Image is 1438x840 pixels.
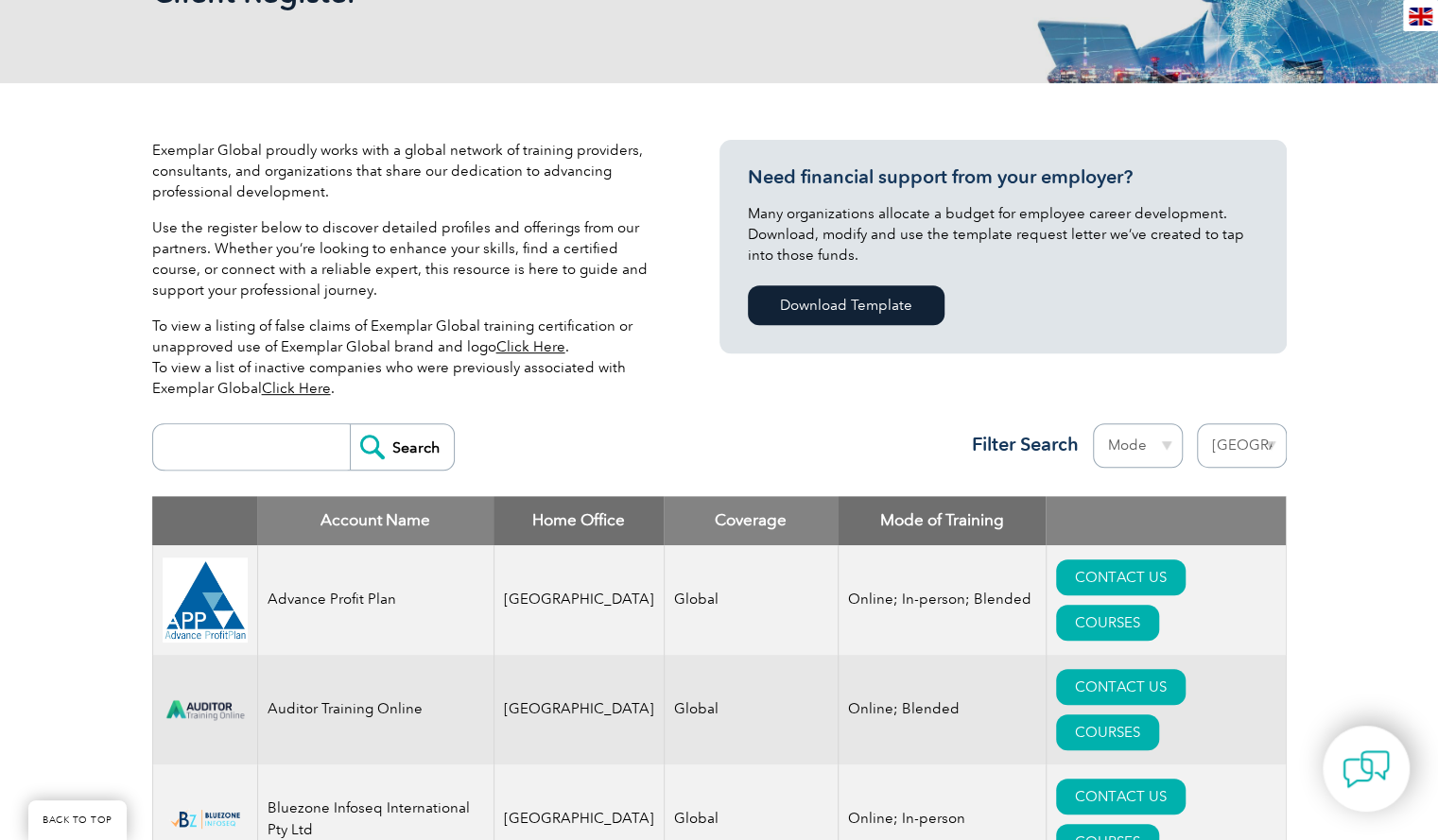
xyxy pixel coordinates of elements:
[163,688,248,730] img: d024547b-a6e0-e911-a812-000d3a795b83-logo.png
[1343,746,1390,793] img: contact-chat.png
[961,433,1079,456] h3: Filter Search
[1409,8,1432,26] img: en
[1046,496,1286,545] th: : activate to sort column ascending
[257,545,494,655] td: Advance Profit Plan
[838,655,1046,764] td: Online; Blended
[152,140,663,202] p: Exemplar Global proudly works with a global network of training providers, consultants, and organ...
[28,800,127,840] a: BACK TO TOP
[1056,714,1159,750] a: COURSES
[1056,669,1186,705] a: CONTACT US
[262,380,331,397] a: Click Here
[152,217,663,300] p: Use the register below to discover detailed profiles and offerings from our partners. Whether you...
[496,338,565,355] a: Click Here
[748,165,1258,189] h3: Need financial support from your employer?
[257,496,494,545] th: Account Name: activate to sort column descending
[748,203,1258,266] p: Many organizations allocate a budget for employee career development. Download, modify and use th...
[152,316,663,399] p: To view a listing of false claims of Exemplar Global training certification or unapproved use of ...
[748,285,944,325] a: Download Template
[1056,605,1159,641] a: COURSES
[1056,559,1186,595] a: CONTACT US
[163,805,248,833] img: bf5d7865-000f-ed11-b83d-00224814fd52-logo.png
[664,496,838,545] th: Coverage: activate to sort column ascending
[664,655,838,764] td: Global
[163,557,248,643] img: cd2924ac-d9bc-ea11-a814-000d3a79823d-logo.jpg
[494,655,664,764] td: [GEOGRAPHIC_DATA]
[494,496,664,545] th: Home Office: activate to sort column ascending
[350,424,454,470] input: Search
[838,545,1046,655] td: Online; In-person; Blended
[494,545,664,655] td: [GEOGRAPHIC_DATA]
[664,545,838,655] td: Global
[1056,779,1186,814] a: CONTACT US
[257,655,494,764] td: Auditor Training Online
[838,496,1046,545] th: Mode of Training: activate to sort column ascending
